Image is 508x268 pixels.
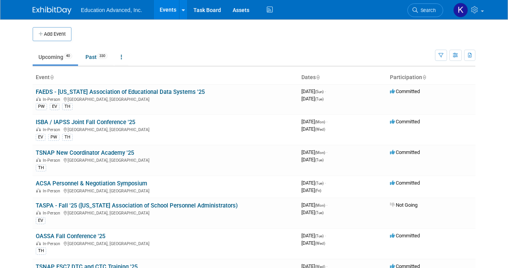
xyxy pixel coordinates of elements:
[390,180,420,186] span: Committed
[50,74,54,80] a: Sort by Event Name
[33,71,298,84] th: Event
[301,149,327,155] span: [DATE]
[33,27,71,41] button: Add Event
[315,120,325,124] span: (Mon)
[326,202,327,208] span: -
[36,209,295,216] div: [GEOGRAPHIC_DATA], [GEOGRAPHIC_DATA]
[36,149,134,156] a: TSNAP New Coordinator Academy '25
[301,126,325,132] span: [DATE]
[33,7,71,14] img: ExhibitDay
[315,97,324,101] span: (Tue)
[422,74,426,80] a: Sort by Participation Type
[301,180,326,186] span: [DATE]
[36,180,147,187] a: ACSA Personnel & Negotiation Symposium
[301,202,327,208] span: [DATE]
[36,188,41,192] img: In-Person Event
[301,88,326,94] span: [DATE]
[36,241,41,245] img: In-Person Event
[453,3,468,17] img: Kim Tunnell
[62,134,73,141] div: TH
[315,127,325,131] span: (Wed)
[97,53,108,59] span: 330
[315,181,324,185] span: (Tue)
[418,7,436,13] span: Search
[315,150,325,155] span: (Mon)
[43,127,63,132] span: In-Person
[390,149,420,155] span: Committed
[36,164,46,171] div: TH
[390,202,418,208] span: Not Going
[36,126,295,132] div: [GEOGRAPHIC_DATA], [GEOGRAPHIC_DATA]
[64,53,72,59] span: 40
[301,209,324,215] span: [DATE]
[36,88,205,95] a: FAEDS - [US_STATE] Association of Educational Data Systems '25
[36,96,295,102] div: [GEOGRAPHIC_DATA], [GEOGRAPHIC_DATA]
[325,180,326,186] span: -
[387,71,475,84] th: Participation
[325,88,326,94] span: -
[43,188,63,194] span: In-Person
[36,134,45,141] div: EV
[81,7,142,13] span: Education Advanced, Inc.
[36,247,46,254] div: TH
[315,234,324,238] span: (Tue)
[315,90,324,94] span: (Sun)
[325,233,326,239] span: -
[62,103,73,110] div: TH
[36,240,295,246] div: [GEOGRAPHIC_DATA], [GEOGRAPHIC_DATA]
[315,211,324,215] span: (Tue)
[390,233,420,239] span: Committed
[36,97,41,101] img: In-Person Event
[301,233,326,239] span: [DATE]
[36,202,238,209] a: TASPA - Fall '25 ([US_STATE] Association of School Personnel Administrators)
[43,211,63,216] span: In-Person
[33,50,78,64] a: Upcoming40
[36,127,41,131] img: In-Person Event
[315,203,325,207] span: (Mon)
[390,88,420,94] span: Committed
[315,158,324,162] span: (Tue)
[43,158,63,163] span: In-Person
[36,157,295,163] div: [GEOGRAPHIC_DATA], [GEOGRAPHIC_DATA]
[50,103,59,110] div: EV
[36,103,47,110] div: PW
[36,158,41,162] img: In-Person Event
[326,119,327,124] span: -
[315,241,325,246] span: (Wed)
[36,233,105,240] a: OASSA Fall Conference '25
[43,97,63,102] span: In-Person
[407,3,443,17] a: Search
[43,241,63,246] span: In-Person
[315,188,321,193] span: (Fri)
[80,50,113,64] a: Past330
[326,149,327,155] span: -
[301,119,327,124] span: [DATE]
[36,217,45,224] div: EV
[316,74,320,80] a: Sort by Start Date
[36,119,135,126] a: ISBA / IAPSS Joint Fall Conference '25
[301,96,324,102] span: [DATE]
[301,187,321,193] span: [DATE]
[390,119,420,124] span: Committed
[301,157,324,163] span: [DATE]
[301,240,325,246] span: [DATE]
[36,187,295,194] div: [GEOGRAPHIC_DATA], [GEOGRAPHIC_DATA]
[36,211,41,214] img: In-Person Event
[48,134,59,141] div: PW
[298,71,387,84] th: Dates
